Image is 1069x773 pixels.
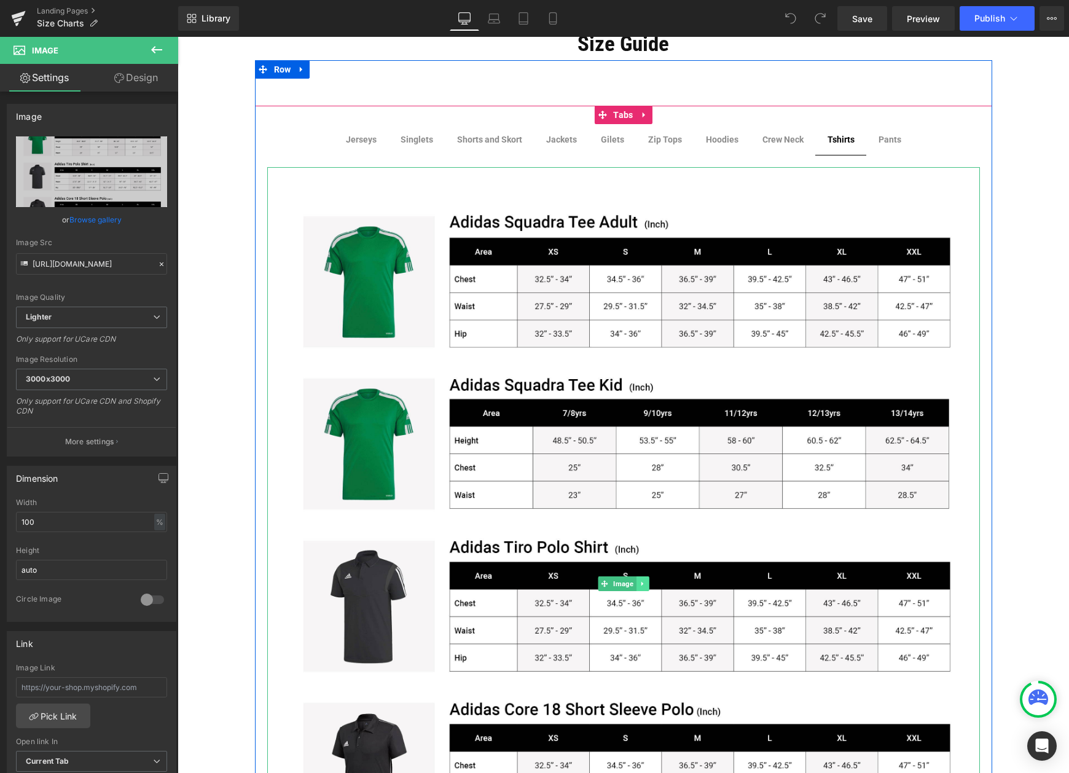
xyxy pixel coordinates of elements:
[1040,6,1064,31] button: More
[16,704,90,728] a: Pick Link
[852,12,872,25] span: Save
[479,6,509,31] a: Laptop
[223,98,256,108] strong: Singlets
[16,396,167,424] div: Only support for UCare CDN and Shopify CDN
[16,213,167,226] div: or
[459,69,475,87] a: Expand / Collapse
[650,98,677,108] strong: Tshirts
[960,6,1035,31] button: Publish
[16,594,128,607] div: Circle Image
[69,209,122,230] a: Browse gallery
[1027,731,1057,761] div: Open Intercom Messenger
[471,98,504,108] b: Zip Tops
[778,6,803,31] button: Undo
[892,6,955,31] a: Preview
[65,436,114,447] p: More settings
[808,6,832,31] button: Redo
[433,540,458,554] span: Image
[26,374,70,383] b: 3000x3000
[16,238,167,247] div: Image Src
[16,466,58,484] div: Dimension
[16,512,167,532] input: auto
[16,677,167,697] input: https://your-shop.myshopify.com
[528,98,561,108] strong: Hoodies
[16,632,33,649] div: Link
[16,546,167,555] div: Height
[16,664,167,672] div: Image Link
[585,98,626,108] strong: Crew Neck
[202,13,230,24] span: Library
[16,104,42,122] div: Image
[16,737,167,746] div: Open link In
[509,6,538,31] a: Tablet
[974,14,1005,23] span: Publish
[433,69,458,87] span: Tabs
[16,498,167,507] div: Width
[154,514,165,530] div: %
[538,6,568,31] a: Mobile
[178,6,239,31] a: New Library
[26,312,52,321] b: Lighter
[26,756,69,766] b: Current Tab
[37,18,84,28] span: Size Charts
[16,253,167,275] input: Link
[116,23,132,42] a: Expand / Collapse
[280,98,345,108] strong: Shorts and Skort
[16,293,167,302] div: Image Quality
[369,98,399,108] strong: Jackets
[423,98,447,108] strong: Gilets
[907,12,940,25] span: Preview
[92,64,181,92] a: Design
[450,6,479,31] a: Desktop
[93,23,117,42] span: Row
[458,540,471,554] a: Expand / Collapse
[16,355,167,364] div: Image Resolution
[16,560,167,580] input: auto
[16,334,167,352] div: Only support for UCare CDN
[701,98,724,108] strong: Pants
[37,6,178,16] a: Landing Pages
[168,98,199,108] strong: Jerseys
[7,427,176,456] button: More settings
[32,45,58,55] span: Image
